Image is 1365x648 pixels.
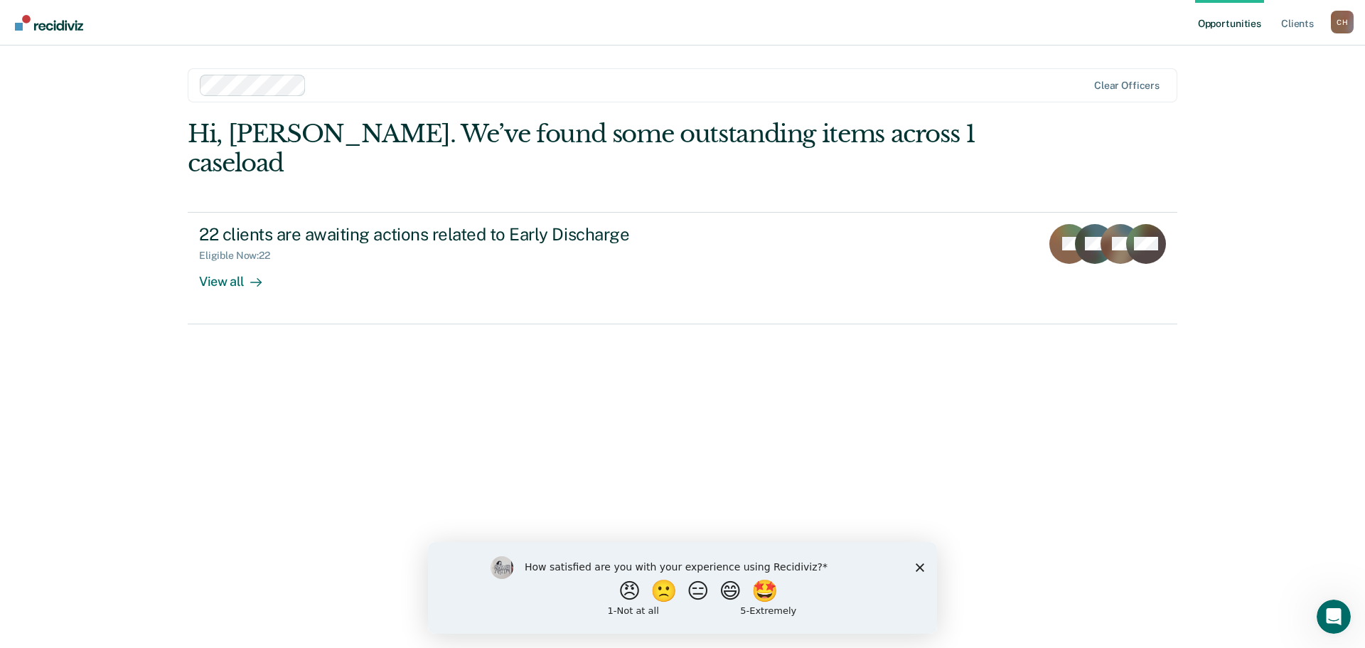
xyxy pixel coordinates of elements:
[188,212,1177,324] a: 22 clients are awaiting actions related to Early DischargeEligible Now:22View all
[199,224,698,245] div: 22 clients are awaiting actions related to Early Discharge
[199,250,282,262] div: Eligible Now : 22
[1331,11,1354,33] button: Profile dropdown button
[1317,600,1351,634] iframe: Intercom live chat
[1094,80,1160,92] div: Clear officers
[428,542,937,634] iframe: Survey by Kim from Recidiviz
[188,119,980,178] div: Hi, [PERSON_NAME]. We’ve found some outstanding items across 1 caseload
[15,15,83,31] img: Recidiviz
[1331,11,1354,33] div: C H
[199,262,279,290] div: View all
